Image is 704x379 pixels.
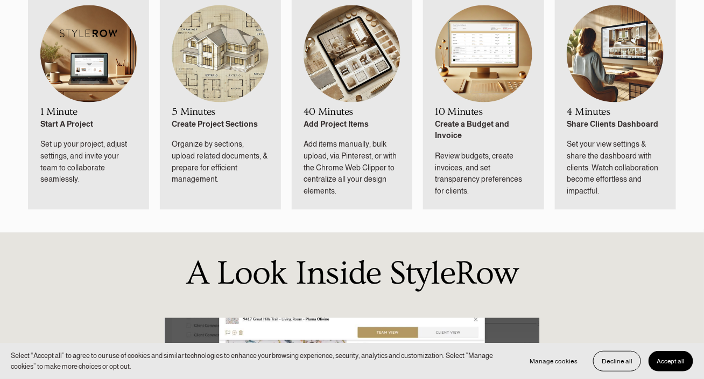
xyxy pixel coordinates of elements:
strong: Create a Budget and Invoice [435,120,511,141]
strong: Add Project Items [304,120,369,129]
span: Manage cookies [530,357,578,365]
strong: Start A Project [40,120,93,129]
h2: 40 Minutes [304,107,400,118]
h2: 1 Minute [40,107,137,118]
h1: A Look Inside StyleRow [83,256,622,292]
h2: 10 Minutes [435,107,532,118]
button: Decline all [593,351,641,371]
strong: Create Project Sections [172,120,258,129]
p: Set up your project, adjust settings, and invite your team to collaborate seamlessly. [40,139,137,186]
h2: 4 Minutes [567,107,664,118]
button: Accept all [649,351,693,371]
p: Review budgets, create invoices, and set transparency preferences for clients. [435,151,532,198]
h2: 5 Minutes [172,107,269,118]
p: Set your view settings & share the dashboard with clients. Watch collaboration become effortless ... [567,139,664,197]
p: Select “Accept all” to agree to our use of cookies and similar technologies to enhance your brows... [11,350,511,371]
strong: Share Clients Dashboard [567,120,658,129]
span: Accept all [657,357,685,365]
button: Manage cookies [522,351,586,371]
span: Decline all [602,357,632,365]
p: Organize by sections, upload related documents, & prepare for efficient management. [172,139,269,186]
p: Add items manually, bulk upload, via Pinterest, or with the Chrome Web Clipper to centralize all ... [304,139,400,197]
